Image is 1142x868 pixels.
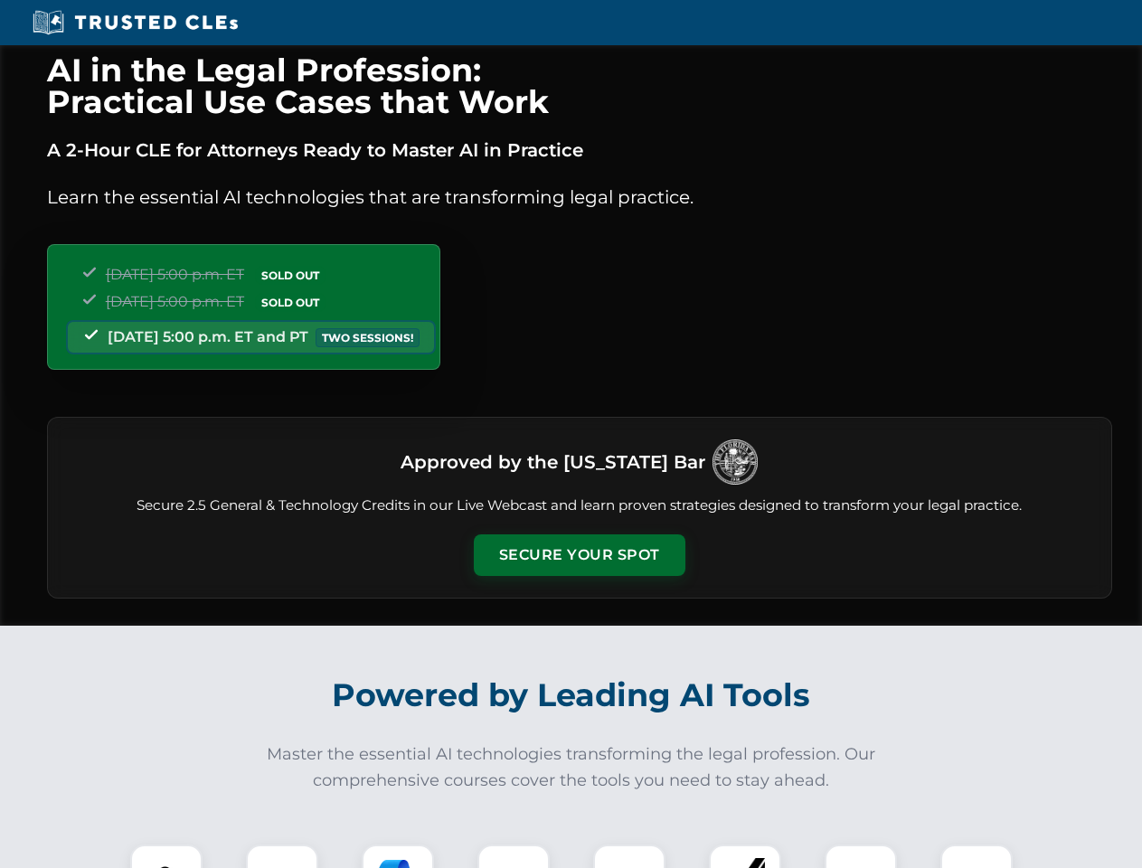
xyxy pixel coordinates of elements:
h2: Powered by Leading AI Tools [71,664,1072,727]
p: Master the essential AI technologies transforming the legal profession. Our comprehensive courses... [255,741,888,794]
p: Learn the essential AI technologies that are transforming legal practice. [47,183,1112,212]
span: SOLD OUT [255,293,326,312]
p: Secure 2.5 General & Technology Credits in our Live Webcast and learn proven strategies designed ... [70,495,1090,516]
span: SOLD OUT [255,266,326,285]
h3: Approved by the [US_STATE] Bar [401,446,705,478]
p: A 2-Hour CLE for Attorneys Ready to Master AI in Practice [47,136,1112,165]
img: Trusted CLEs [27,9,243,36]
span: [DATE] 5:00 p.m. ET [106,266,244,283]
img: Logo [713,439,758,485]
h1: AI in the Legal Profession: Practical Use Cases that Work [47,54,1112,118]
button: Secure Your Spot [474,534,685,576]
span: [DATE] 5:00 p.m. ET [106,293,244,310]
